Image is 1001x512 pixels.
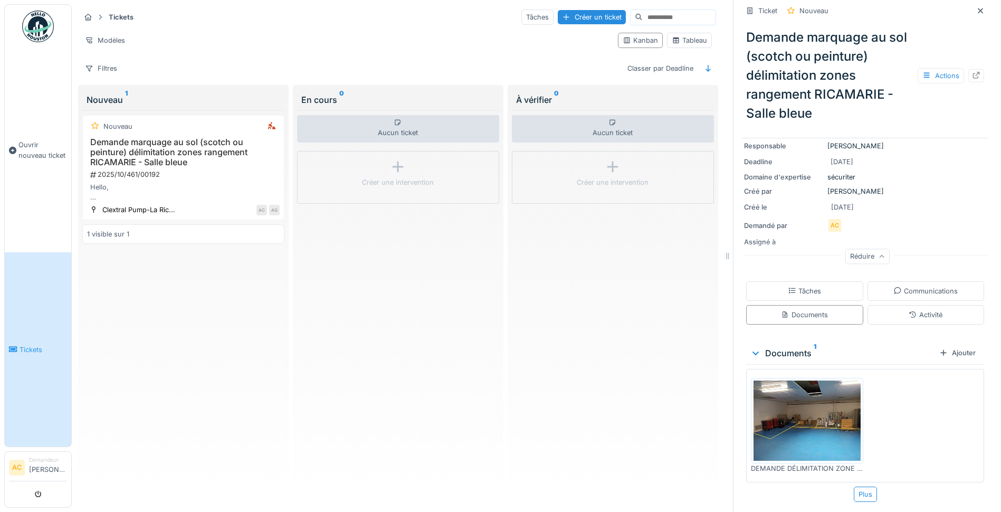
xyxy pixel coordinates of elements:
div: Activité [909,310,942,320]
div: [DATE] [831,157,853,167]
sup: 1 [814,347,816,359]
div: Documents [750,347,935,359]
div: Aucun ticket [297,115,499,143]
div: sécuriter [744,172,986,182]
div: Actions [918,68,964,83]
img: 9dijqok387sjifixegxefpmtx25c [754,381,861,461]
div: [PERSON_NAME] [744,141,986,151]
div: Nouveau [103,121,132,131]
div: Kanban [623,35,658,45]
div: Filtres [80,61,122,76]
div: Réduire [845,249,890,264]
div: Ajouter [935,346,980,360]
div: [PERSON_NAME] [744,186,986,196]
div: [DATE] [831,202,854,212]
span: Ouvrir nouveau ticket [18,140,67,160]
strong: Tickets [104,12,138,22]
li: AC [9,460,25,476]
div: Demande marquage au sol (scotch ou peinture) délimitation zones rangement RICAMARIE - Salle bleue [742,24,988,127]
div: À vérifier [516,93,710,106]
div: Demandé par [744,221,823,231]
div: Tableau [672,35,707,45]
div: Modèles [80,33,130,48]
div: Plus [854,487,877,502]
a: AC Demandeur[PERSON_NAME] [9,456,67,481]
a: Ouvrir nouveau ticket [5,48,71,252]
div: Demandeur [29,456,67,464]
div: Créé par [744,186,823,196]
div: Créer une intervention [577,177,649,187]
div: Créer un ticket [558,10,626,24]
div: Créé le [744,202,823,212]
div: Deadline [744,157,823,167]
div: Classer par Deadline [623,61,698,76]
div: AG [269,205,280,215]
h3: Demande marquage au sol (scotch ou peinture) délimitation zones rangement RICAMARIE - Salle bleue [87,137,280,168]
div: En cours [301,93,495,106]
div: Tâches [521,10,554,25]
div: Assigné à [744,237,823,247]
div: Documents [781,310,828,320]
div: Hello, suite au tour terrain, il faudrait délimiter les zones de rangement de la femme de ménage,... [87,182,280,202]
span: Tickets [20,345,67,355]
div: Clextral Pump-La Ric... [102,205,175,215]
div: Responsable [744,141,823,151]
img: Badge_color-CXgf-gQk.svg [22,11,54,42]
div: 2025/10/461/00192 [89,169,280,179]
div: Aucun ticket [512,115,714,143]
div: Nouveau [87,93,280,106]
sup: 1 [125,93,128,106]
div: Communications [893,286,958,296]
div: DEMANDE DÉLIMITATION ZONE MARQUAGE AU SOL RICAMARIE v1.jpg [751,463,863,473]
sup: 0 [554,93,559,106]
div: AC [256,205,267,215]
div: Tâches [788,286,821,296]
div: Créer une intervention [362,177,434,187]
div: AC [827,218,842,233]
div: Domaine d'expertise [744,172,823,182]
div: Nouveau [799,6,828,16]
a: Tickets [5,252,71,447]
div: Ticket [758,6,777,16]
sup: 0 [339,93,344,106]
div: 1 visible sur 1 [87,229,129,239]
li: [PERSON_NAME] [29,456,67,479]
